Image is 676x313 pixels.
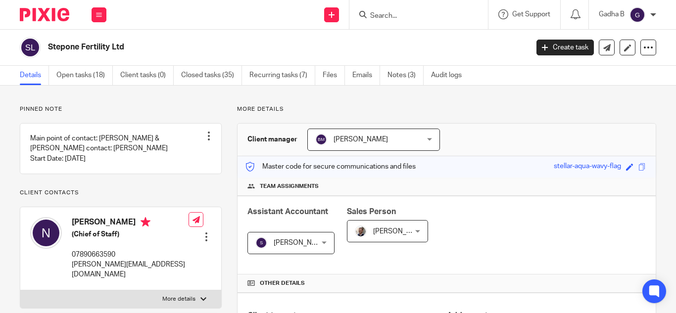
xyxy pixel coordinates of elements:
[30,217,62,249] img: svg%3E
[162,295,195,303] p: More details
[387,66,424,85] a: Notes (3)
[323,66,345,85] a: Files
[536,40,594,55] a: Create task
[237,105,656,113] p: More details
[355,225,367,237] img: Matt%20Circle.png
[347,208,396,216] span: Sales Person
[20,105,222,113] p: Pinned note
[141,217,150,227] i: Primary
[247,134,297,144] h3: Client manager
[334,136,388,143] span: [PERSON_NAME]
[56,66,113,85] a: Open tasks (18)
[247,208,328,216] span: Assistant Accountant
[72,229,189,239] h5: (Chief of Staff)
[315,134,327,145] img: svg%3E
[260,182,319,190] span: Team assignments
[373,228,428,235] span: [PERSON_NAME]
[431,66,469,85] a: Audit logs
[255,237,267,249] img: svg%3E
[369,12,458,21] input: Search
[249,66,315,85] a: Recurring tasks (7)
[20,66,49,85] a: Details
[72,260,189,280] p: [PERSON_NAME][EMAIL_ADDRESS][DOMAIN_NAME]
[629,7,645,23] img: svg%3E
[352,66,380,85] a: Emails
[245,162,416,172] p: Master code for secure communications and files
[20,37,41,58] img: svg%3E
[48,42,427,52] h2: Stepone Fertility Ltd
[260,279,305,287] span: Other details
[274,239,334,246] span: [PERSON_NAME] B
[554,161,621,173] div: stellar-aqua-wavy-flag
[20,189,222,197] p: Client contacts
[512,11,550,18] span: Get Support
[599,9,625,19] p: Gadha B
[72,217,189,229] h4: [PERSON_NAME]
[72,250,189,260] p: 07890663590
[181,66,242,85] a: Closed tasks (35)
[120,66,174,85] a: Client tasks (0)
[20,8,69,21] img: Pixie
